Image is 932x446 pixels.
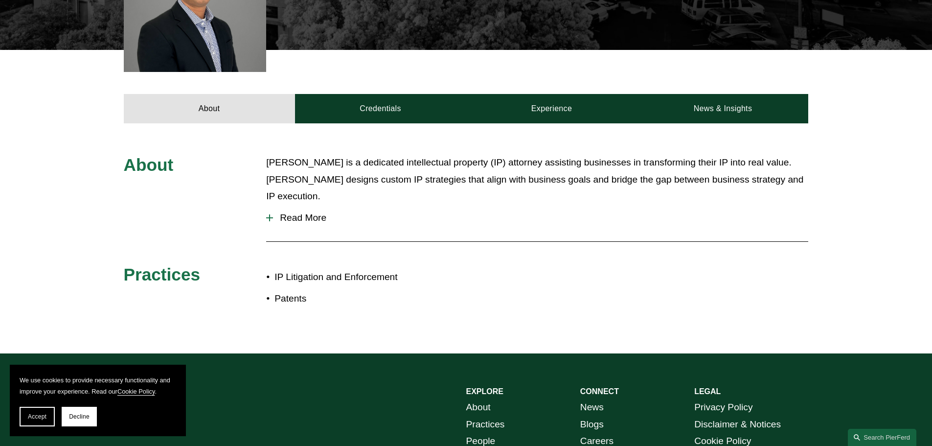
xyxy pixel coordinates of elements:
span: Accept [28,413,46,420]
button: Decline [62,407,97,426]
a: Cookie Policy [117,388,155,395]
span: Decline [69,413,90,420]
button: Read More [266,205,808,231]
strong: CONNECT [580,387,619,396]
a: News & Insights [637,94,808,123]
a: Blogs [580,416,604,433]
span: Practices [124,265,201,284]
a: Disclaimer & Notices [694,416,781,433]
p: IP Litigation and Enforcement [274,269,466,286]
a: Practices [466,416,505,433]
span: About [124,155,174,174]
a: About [124,94,295,123]
p: We use cookies to provide necessary functionality and improve your experience. Read our . [20,375,176,397]
strong: LEGAL [694,387,721,396]
a: Search this site [848,429,916,446]
button: Accept [20,407,55,426]
span: Read More [273,212,808,223]
strong: EXPLORE [466,387,503,396]
a: Credentials [295,94,466,123]
p: [PERSON_NAME] is a dedicated intellectual property (IP) attorney assisting businesses in transfor... [266,154,808,205]
a: Experience [466,94,637,123]
a: About [466,399,491,416]
a: Privacy Policy [694,399,752,416]
p: Patents [274,290,466,307]
section: Cookie banner [10,365,186,436]
a: News [580,399,604,416]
